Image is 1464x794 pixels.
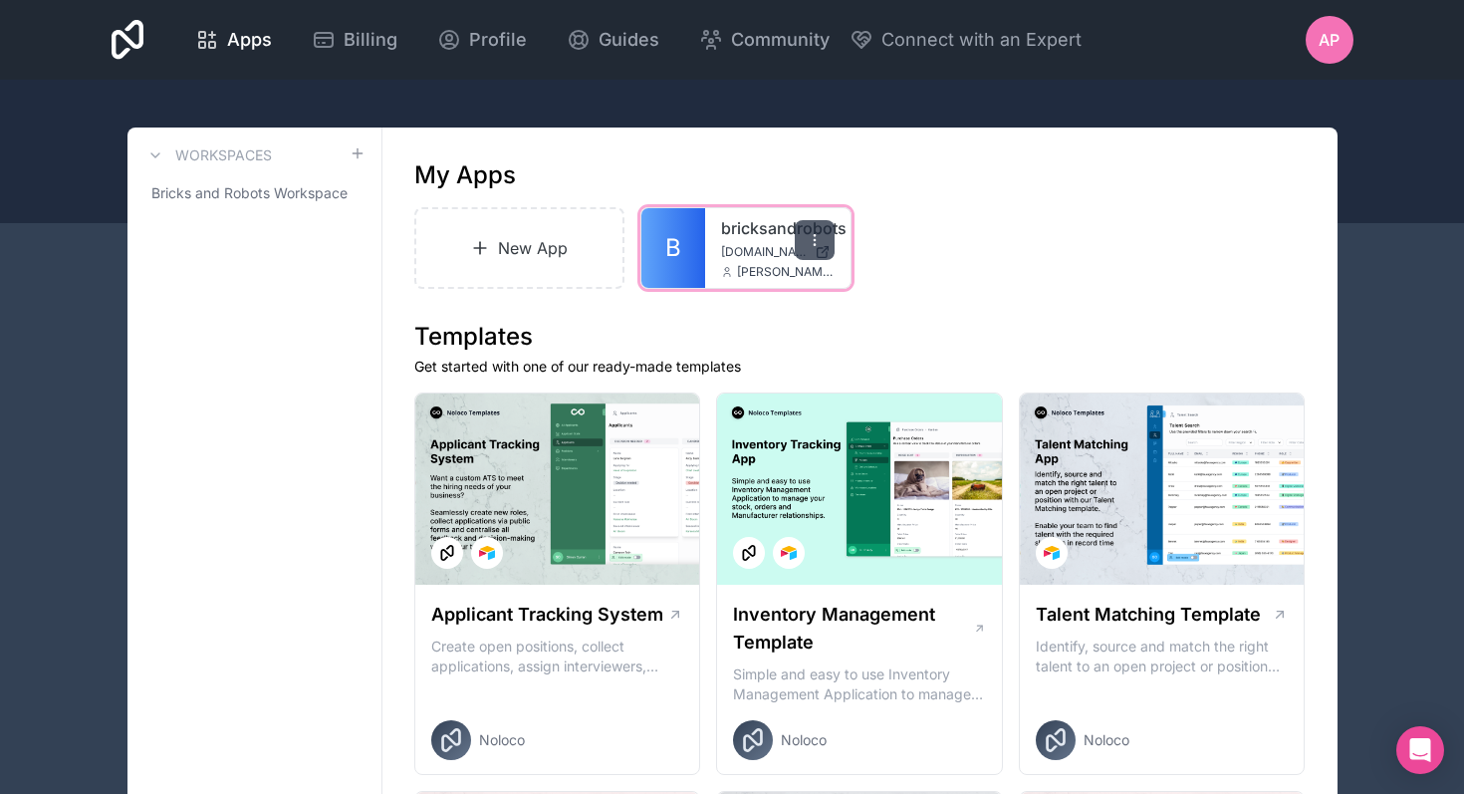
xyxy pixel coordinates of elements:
img: Airtable Logo [781,545,797,561]
img: Airtable Logo [479,545,495,561]
a: bricksandrobots [721,216,835,240]
a: B [641,208,705,288]
span: B [665,232,681,264]
span: Billing [344,26,397,54]
span: Noloco [479,730,525,750]
span: Noloco [781,730,827,750]
span: Apps [227,26,272,54]
p: Create open positions, collect applications, assign interviewers, centralise candidate feedback a... [431,637,684,676]
h1: Inventory Management Template [733,601,972,657]
span: AP [1319,28,1340,52]
span: Bricks and Robots Workspace [151,183,348,203]
span: Guides [599,26,659,54]
p: Simple and easy to use Inventory Management Application to manage your stock, orders and Manufact... [733,664,986,704]
a: Workspaces [143,143,272,167]
a: Apps [179,18,288,62]
img: Airtable Logo [1044,545,1060,561]
a: Bricks and Robots Workspace [143,175,366,211]
a: Profile [421,18,543,62]
span: [PERSON_NAME][EMAIL_ADDRESS][DOMAIN_NAME] [737,264,835,280]
h1: My Apps [414,159,516,191]
h1: Applicant Tracking System [431,601,663,629]
h1: Talent Matching Template [1036,601,1261,629]
p: Identify, source and match the right talent to an open project or position with our Talent Matchi... [1036,637,1289,676]
span: Noloco [1084,730,1129,750]
span: Community [731,26,830,54]
a: New App [414,207,625,289]
a: [DOMAIN_NAME] [721,244,835,260]
a: Guides [551,18,675,62]
h1: Templates [414,321,1306,353]
button: Connect with an Expert [850,26,1082,54]
h3: Workspaces [175,145,272,165]
a: Billing [296,18,413,62]
p: Get started with one of our ready-made templates [414,357,1306,377]
span: [DOMAIN_NAME] [721,244,807,260]
a: Community [683,18,846,62]
span: Connect with an Expert [881,26,1082,54]
div: Open Intercom Messenger [1396,726,1444,774]
span: Profile [469,26,527,54]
